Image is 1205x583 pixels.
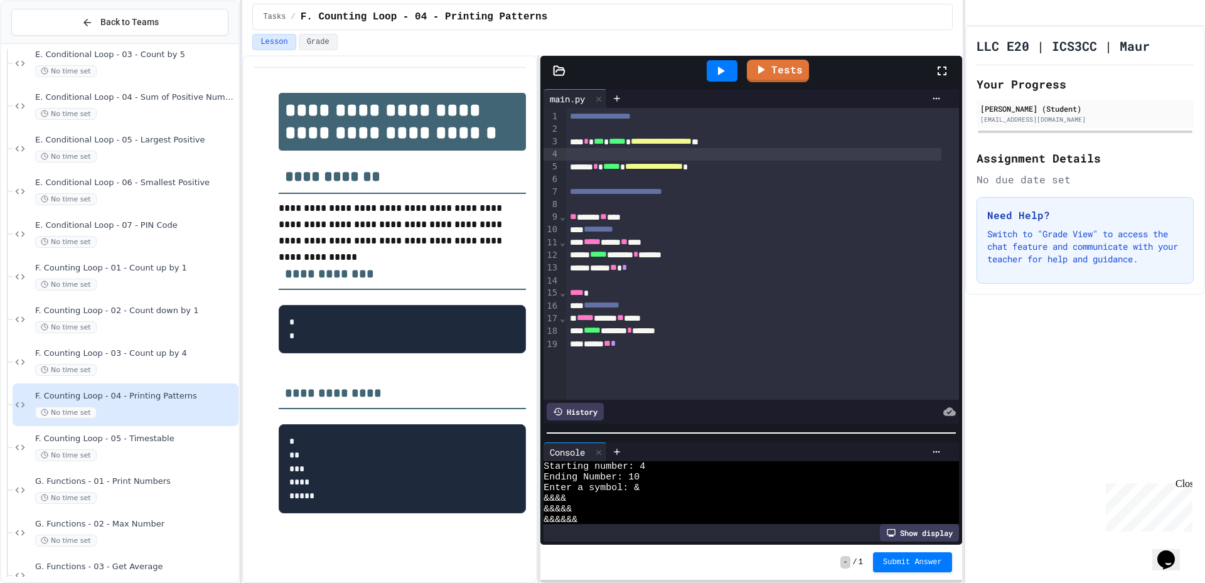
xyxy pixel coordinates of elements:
[35,108,97,120] span: No time set
[859,557,863,567] span: 1
[291,12,295,22] span: /
[11,9,228,36] button: Back to Teams
[35,92,236,103] span: E. Conditional Loop - 04 - Sum of Positive Numbers
[980,103,1190,114] div: [PERSON_NAME] (Student)
[977,37,1150,55] h1: LLC E20 | ICS3CC | Maur
[35,263,236,274] span: F. Counting Loop - 01 - Count up by 1
[35,476,236,487] span: G. Functions - 01 - Print Numbers
[35,135,236,146] span: E. Conditional Loop - 05 - Largest Positive
[252,34,296,50] button: Lesson
[873,552,952,572] button: Submit Answer
[977,149,1194,167] h2: Assignment Details
[301,9,548,24] span: F. Counting Loop - 04 - Printing Patterns
[35,193,97,205] span: No time set
[263,12,286,22] span: Tasks
[35,220,236,231] span: E. Conditional Loop - 07 - PIN Code
[35,348,236,359] span: F. Counting Loop - 03 - Count up by 4
[35,178,236,188] span: E. Conditional Loop - 06 - Smallest Positive
[299,34,338,50] button: Grade
[35,492,97,504] span: No time set
[747,60,809,82] a: Tests
[100,16,159,29] span: Back to Teams
[987,228,1183,265] p: Switch to "Grade View" to access the chat feature and communicate with your teacher for help and ...
[35,50,236,60] span: E. Conditional Loop - 03 - Count by 5
[35,321,97,333] span: No time set
[35,449,97,461] span: No time set
[853,557,857,567] span: /
[35,391,236,402] span: F. Counting Loop - 04 - Printing Patterns
[883,557,942,567] span: Submit Answer
[35,434,236,444] span: F. Counting Loop - 05 - Timestable
[35,236,97,248] span: No time set
[35,65,97,77] span: No time set
[35,519,236,530] span: G. Functions - 02 - Max Number
[977,75,1194,93] h2: Your Progress
[977,172,1194,187] div: No due date set
[35,306,236,316] span: F. Counting Loop - 02 - Count down by 1
[1152,533,1192,570] iframe: chat widget
[35,407,97,419] span: No time set
[840,556,850,569] span: -
[35,279,97,291] span: No time set
[35,535,97,547] span: No time set
[35,151,97,163] span: No time set
[980,115,1190,124] div: [EMAIL_ADDRESS][DOMAIN_NAME]
[1101,478,1192,532] iframe: chat widget
[987,208,1183,223] h3: Need Help?
[5,5,87,80] div: Chat with us now!Close
[35,364,97,376] span: No time set
[35,562,236,572] span: G. Functions - 03 - Get Average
